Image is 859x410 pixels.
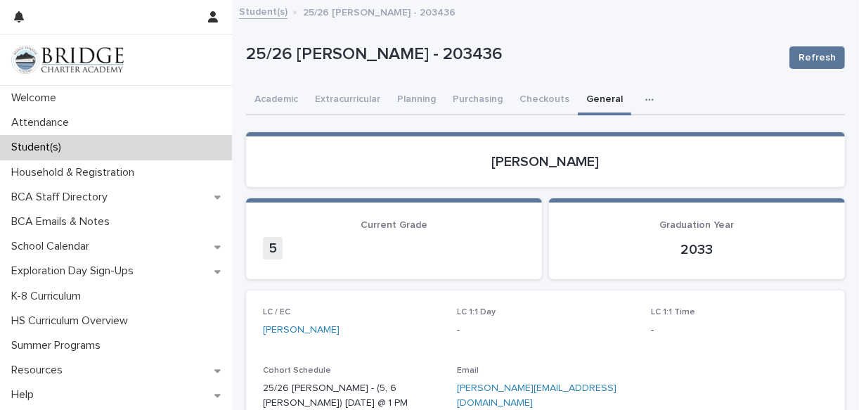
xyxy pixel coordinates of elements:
[6,91,67,105] p: Welcome
[6,191,119,204] p: BCA Staff Directory
[444,86,511,115] button: Purchasing
[239,3,288,19] a: Student(s)
[6,264,145,278] p: Exploration Day Sign-Ups
[566,241,828,258] p: 2033
[6,290,92,303] p: K-8 Curriculum
[389,86,444,115] button: Planning
[6,141,72,154] p: Student(s)
[263,308,290,316] span: LC / EC
[789,46,845,69] button: Refresh
[651,323,828,338] p: -
[660,220,735,230] span: Graduation Year
[246,44,778,65] p: 25/26 [PERSON_NAME] - 203436
[246,86,306,115] button: Academic
[306,86,389,115] button: Extracurricular
[799,51,836,65] span: Refresh
[263,366,331,375] span: Cohort Schedule
[263,237,283,260] span: 5
[651,308,695,316] span: LC 1:1 Time
[6,116,80,129] p: Attendance
[457,383,616,408] a: [PERSON_NAME][EMAIL_ADDRESS][DOMAIN_NAME]
[6,339,112,352] p: Summer Programs
[263,153,828,170] p: [PERSON_NAME]
[303,4,456,19] p: 25/26 [PERSON_NAME] - 203436
[263,323,340,338] a: [PERSON_NAME]
[457,323,634,338] p: -
[6,240,101,253] p: School Calendar
[457,366,479,375] span: Email
[511,86,578,115] button: Checkouts
[6,314,139,328] p: HS Curriculum Overview
[11,46,124,74] img: V1C1m3IdTEidaUdm9Hs0
[361,220,427,230] span: Current Grade
[6,166,146,179] p: Household & Registration
[457,308,496,316] span: LC 1:1 Day
[6,215,121,229] p: BCA Emails & Notes
[578,86,631,115] button: General
[6,388,45,402] p: Help
[6,364,74,377] p: Resources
